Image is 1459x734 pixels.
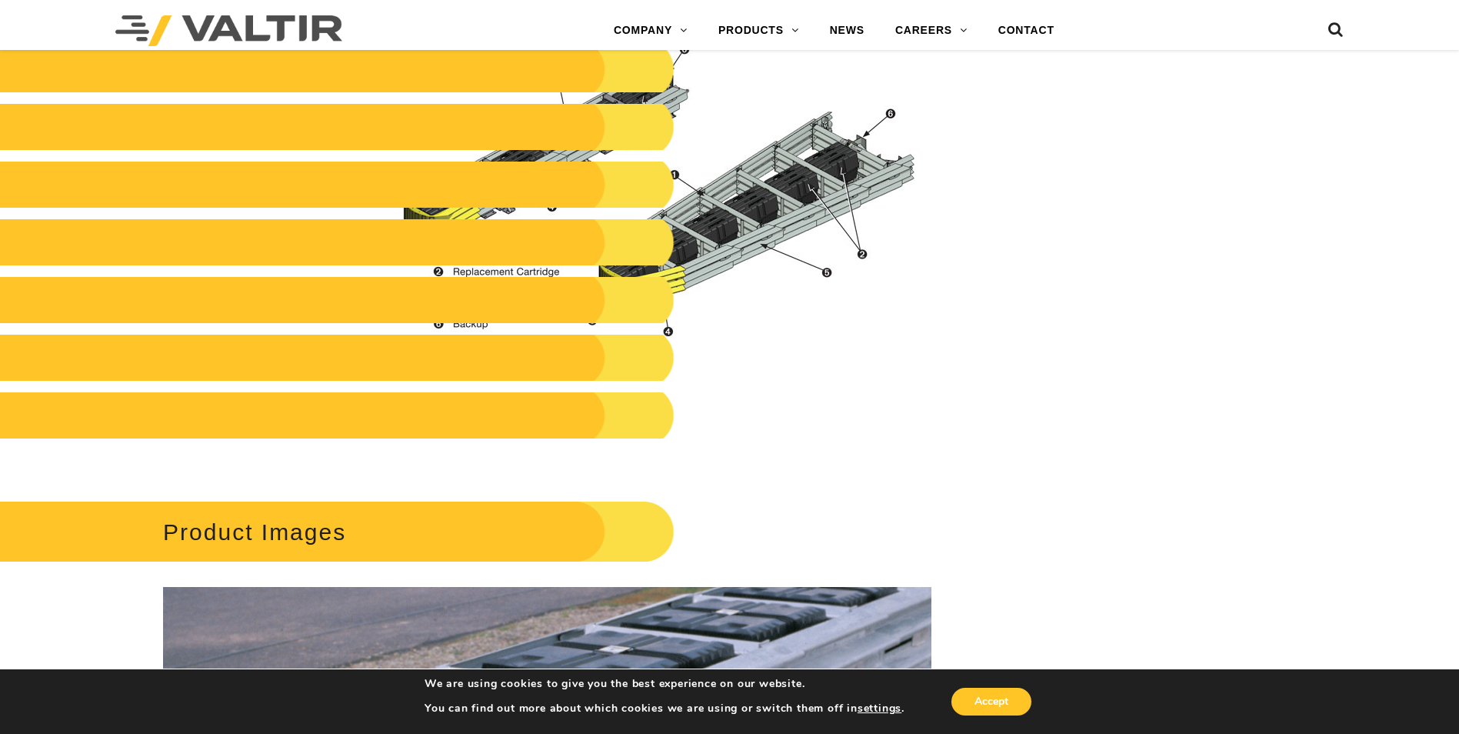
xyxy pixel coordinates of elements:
[983,15,1070,46] a: CONTACT
[951,688,1031,716] button: Accept
[880,15,983,46] a: CAREERS
[425,677,904,691] p: We are using cookies to give you the best experience on our website.
[598,15,703,46] a: COMPANY
[425,702,904,716] p: You can find out more about which cookies we are using or switch them off in .
[814,15,880,46] a: NEWS
[115,15,342,46] img: Valtir
[703,15,814,46] a: PRODUCTS
[858,702,901,716] button: settings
